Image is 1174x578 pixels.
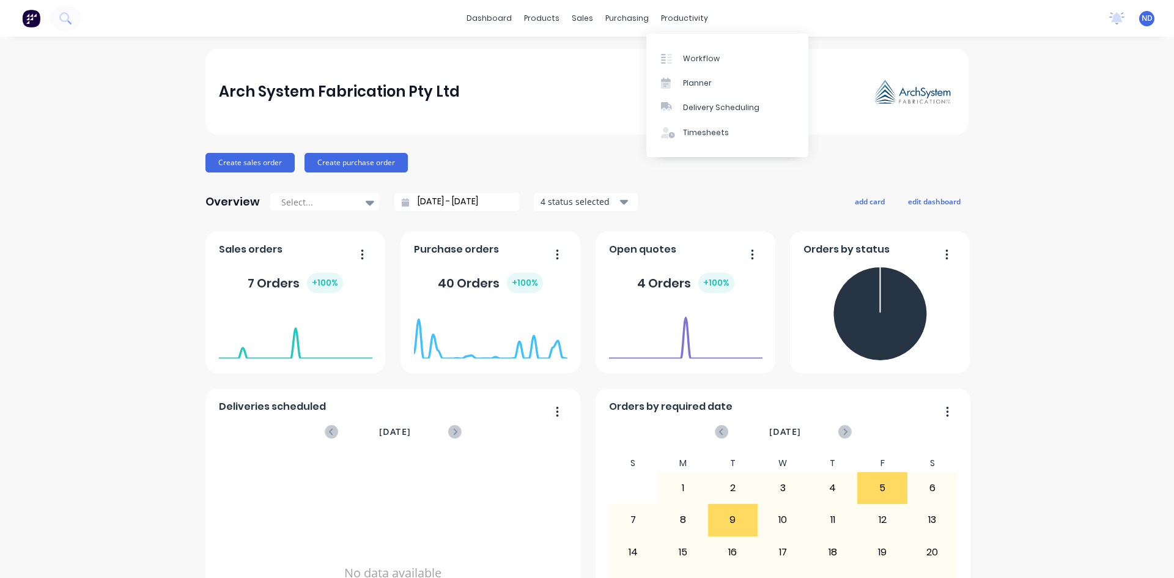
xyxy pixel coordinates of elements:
[907,454,958,472] div: S
[518,9,566,28] div: products
[248,273,343,293] div: 7 Orders
[22,9,40,28] img: Factory
[1142,13,1153,24] span: ND
[908,473,957,503] div: 6
[460,9,518,28] a: dashboard
[541,195,618,208] div: 4 status selected
[659,505,707,535] div: 8
[658,454,708,472] div: M
[709,473,758,503] div: 2
[709,537,758,568] div: 16
[659,537,707,568] div: 15
[709,505,758,535] div: 9
[698,273,734,293] div: + 100 %
[857,454,907,472] div: F
[858,505,907,535] div: 12
[858,537,907,568] div: 19
[808,473,857,503] div: 4
[534,193,638,211] button: 4 status selected
[708,454,758,472] div: T
[219,80,460,104] div: Arch System Fabrication Pty Ltd
[609,242,676,257] span: Open quotes
[847,193,893,209] button: add card
[646,46,808,70] a: Workflow
[683,53,720,64] div: Workflow
[659,473,707,503] div: 1
[205,190,260,214] div: Overview
[305,153,408,172] button: Create purchase order
[219,242,282,257] span: Sales orders
[808,505,857,535] div: 11
[655,9,714,28] div: productivity
[808,454,858,472] div: T
[637,273,734,293] div: 4 Orders
[803,242,890,257] span: Orders by status
[908,505,957,535] div: 13
[609,537,658,568] div: 14
[869,76,955,108] img: Arch System Fabrication Pty Ltd
[608,454,659,472] div: S
[683,127,729,138] div: Timesheets
[908,537,957,568] div: 20
[758,473,807,503] div: 3
[414,242,499,257] span: Purchase orders
[758,537,807,568] div: 17
[609,399,733,414] span: Orders by required date
[769,425,801,439] span: [DATE]
[646,95,808,120] a: Delivery Scheduling
[205,153,295,172] button: Create sales order
[379,425,411,439] span: [DATE]
[307,273,343,293] div: + 100 %
[758,505,807,535] div: 10
[438,273,543,293] div: 40 Orders
[858,473,907,503] div: 5
[646,120,808,145] a: Timesheets
[566,9,599,28] div: sales
[646,71,808,95] a: Planner
[900,193,969,209] button: edit dashboard
[683,102,759,113] div: Delivery Scheduling
[808,537,857,568] div: 18
[507,273,543,293] div: + 100 %
[758,454,808,472] div: W
[609,505,658,535] div: 7
[683,78,712,89] div: Planner
[599,9,655,28] div: purchasing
